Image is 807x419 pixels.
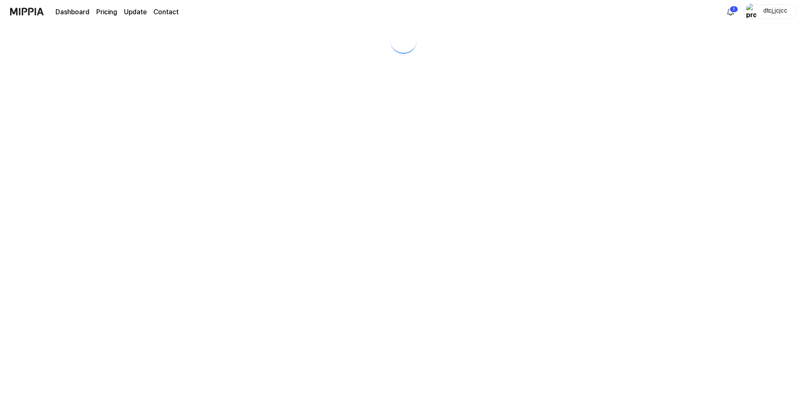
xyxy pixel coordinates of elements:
div: 1 [730,6,738,13]
img: 알림 [725,7,736,17]
a: Dashboard [55,7,90,17]
a: Pricing [96,7,117,17]
img: profile [746,3,756,20]
a: Contact [153,7,179,17]
a: Update [124,7,147,17]
button: 알림1 [724,5,737,18]
button: profiledtcj,jcjcc [743,5,797,19]
div: dtcj,jcjcc [759,7,791,16]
